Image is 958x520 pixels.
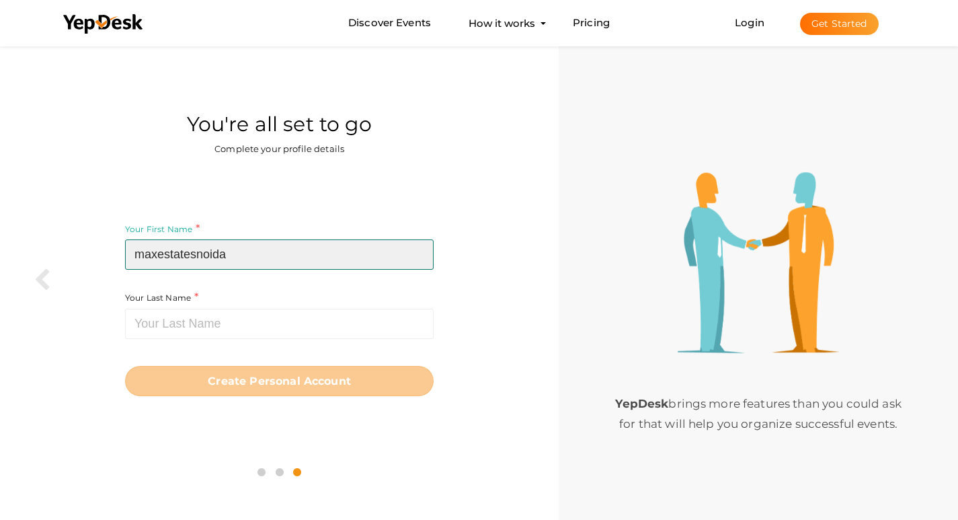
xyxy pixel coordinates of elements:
[125,309,434,339] input: Your Last Name
[125,221,200,237] label: Your First Name
[348,11,431,36] a: Discover Events
[615,397,901,431] span: brings more features than you could ask for that will help you organize successful events.
[187,110,372,139] label: You're all set to go
[125,239,434,270] input: Your First Name
[615,397,668,410] b: YepDesk
[678,172,839,354] img: step3-illustration.png
[573,11,610,36] a: Pricing
[125,290,198,305] label: Your Last Name
[465,11,539,36] button: How it works
[800,13,879,35] button: Get Started
[208,375,351,387] b: Create Personal Account
[125,366,434,396] button: Create Personal Account
[214,143,344,155] label: Complete your profile details
[735,16,764,29] a: Login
